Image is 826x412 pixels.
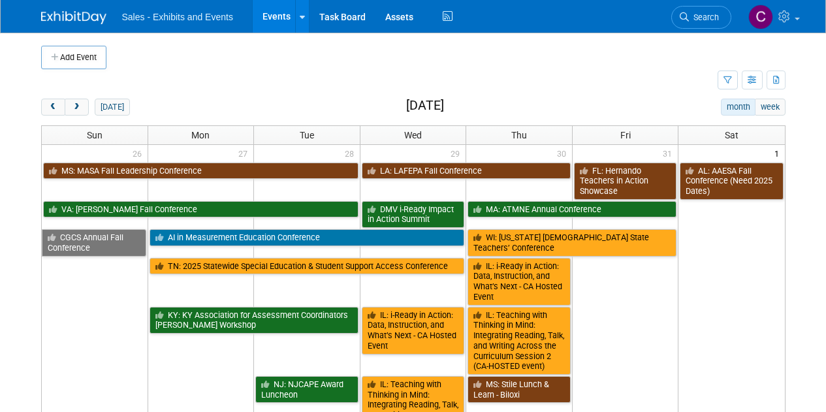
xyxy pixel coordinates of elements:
[300,130,314,140] span: Tue
[41,99,65,116] button: prev
[620,130,631,140] span: Fri
[122,12,233,22] span: Sales - Exhibits and Events
[404,130,422,140] span: Wed
[661,145,678,161] span: 31
[362,307,465,355] a: IL: i-Ready in Action: Data, Instruction, and What’s Next - CA Hosted Event
[449,145,466,161] span: 29
[671,6,731,29] a: Search
[191,130,210,140] span: Mon
[87,130,103,140] span: Sun
[43,163,358,180] a: MS: MASA Fall Leadership Conference
[468,229,676,256] a: WI: [US_STATE] [DEMOGRAPHIC_DATA] State Teachers’ Conference
[468,201,676,218] a: MA: ATMNE Annual Conference
[42,229,146,256] a: CGCS Annual Fall Conference
[721,99,755,116] button: month
[255,376,358,403] a: NJ: NJCAPE Award Luncheon
[150,229,465,246] a: AI in Measurement Education Conference
[150,258,465,275] a: TN: 2025 Statewide Special Education & Student Support Access Conference
[95,99,129,116] button: [DATE]
[362,201,465,228] a: DMV i-Ready Impact in Action Summit
[725,130,739,140] span: Sat
[556,145,572,161] span: 30
[65,99,89,116] button: next
[362,163,571,180] a: LA: LAFEPA Fall Conference
[511,130,527,140] span: Thu
[343,145,360,161] span: 28
[468,258,571,306] a: IL: i-Ready in Action: Data, Instruction, and What’s Next - CA Hosted Event
[755,99,785,116] button: week
[748,5,773,29] img: Christine Lurz
[237,145,253,161] span: 27
[689,12,719,22] span: Search
[468,307,571,375] a: IL: Teaching with Thinking in Mind: Integrating Reading, Talk, and Writing Across the Curriculum ...
[150,307,358,334] a: KY: KY Association for Assessment Coordinators [PERSON_NAME] Workshop
[406,99,444,113] h2: [DATE]
[574,163,677,200] a: FL: Hernando Teachers in Action Showcase
[43,201,358,218] a: VA: [PERSON_NAME] Fall Conference
[131,145,148,161] span: 26
[773,145,785,161] span: 1
[468,376,571,403] a: MS: Stile Lunch & Learn - Biloxi
[41,46,106,69] button: Add Event
[41,11,106,24] img: ExhibitDay
[680,163,783,200] a: AL: AAESA Fall Conference (Need 2025 Dates)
